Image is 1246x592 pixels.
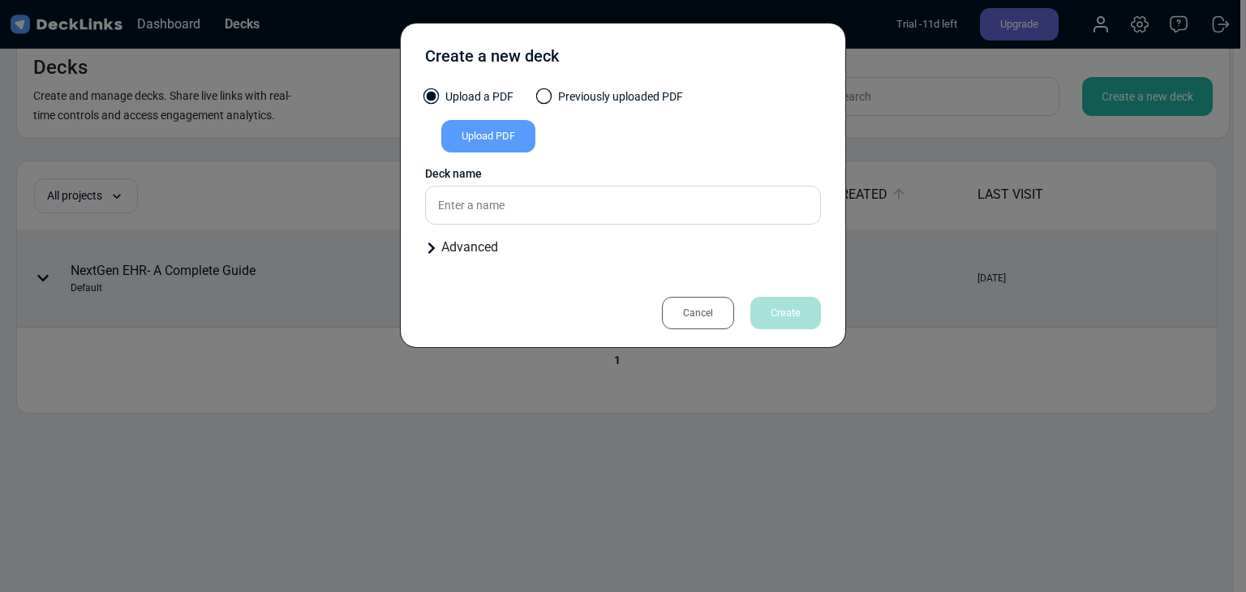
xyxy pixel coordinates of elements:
div: Create a new deck [425,44,559,76]
div: Advanced [425,238,821,257]
div: Upload PDF [441,120,535,152]
div: Deck name [425,165,821,182]
div: Cancel [662,297,734,329]
input: Enter a name [425,186,821,225]
label: Previously uploaded PDF [538,88,683,114]
label: Upload a PDF [425,88,513,114]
